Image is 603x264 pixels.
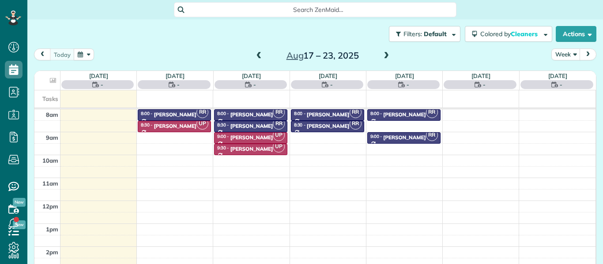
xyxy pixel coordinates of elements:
span: 12pm [42,203,58,210]
div: [PERSON_NAME] [230,146,273,152]
span: UP [273,129,285,141]
span: 8am [46,111,58,118]
button: Filters: Default [389,26,460,42]
h2: 17 – 23, 2025 [268,51,378,60]
a: [DATE] [242,72,261,79]
a: [DATE] [166,72,185,79]
a: [DATE] [471,72,490,79]
span: 10am [42,157,58,164]
span: 2pm [46,249,58,256]
div: [PERSON_NAME] [383,134,426,141]
a: Filters: Default [384,26,460,42]
a: [DATE] [548,72,567,79]
span: Default [424,30,447,38]
button: Actions [556,26,596,42]
div: [PERSON_NAME] [154,112,196,118]
span: - [177,80,180,89]
span: - [101,80,103,89]
div: [PERSON_NAME] [154,123,196,129]
div: [PERSON_NAME] [230,123,273,129]
span: RR [426,129,438,141]
span: RR [426,106,438,118]
a: [DATE] [319,72,338,79]
span: Colored by [480,30,541,38]
span: UP [273,141,285,152]
span: 9am [46,134,58,141]
a: [DATE] [395,72,414,79]
span: RR [273,118,285,130]
div: [PERSON_NAME] [383,112,426,118]
span: - [407,80,409,89]
span: Aug [286,50,304,61]
a: [DATE] [89,72,108,79]
span: Cleaners [511,30,539,38]
span: 1pm [46,226,58,233]
span: New [13,198,26,207]
div: [PERSON_NAME] [230,112,273,118]
span: Tasks [42,95,58,102]
div: [PERSON_NAME] [230,134,273,141]
span: - [330,80,333,89]
span: Filters: [403,30,422,38]
span: - [483,80,486,89]
span: - [560,80,562,89]
button: prev [34,48,51,60]
span: RR [350,118,362,130]
button: today [50,48,75,60]
div: [PERSON_NAME] [307,123,350,129]
span: RR [350,106,362,118]
button: Week [551,48,580,60]
button: next [580,48,596,60]
span: RR [273,106,285,118]
span: UP [196,118,208,130]
span: - [253,80,256,89]
span: RR [196,106,208,118]
span: 11am [42,180,58,187]
button: Colored byCleaners [465,26,552,42]
div: [PERSON_NAME] [307,112,350,118]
